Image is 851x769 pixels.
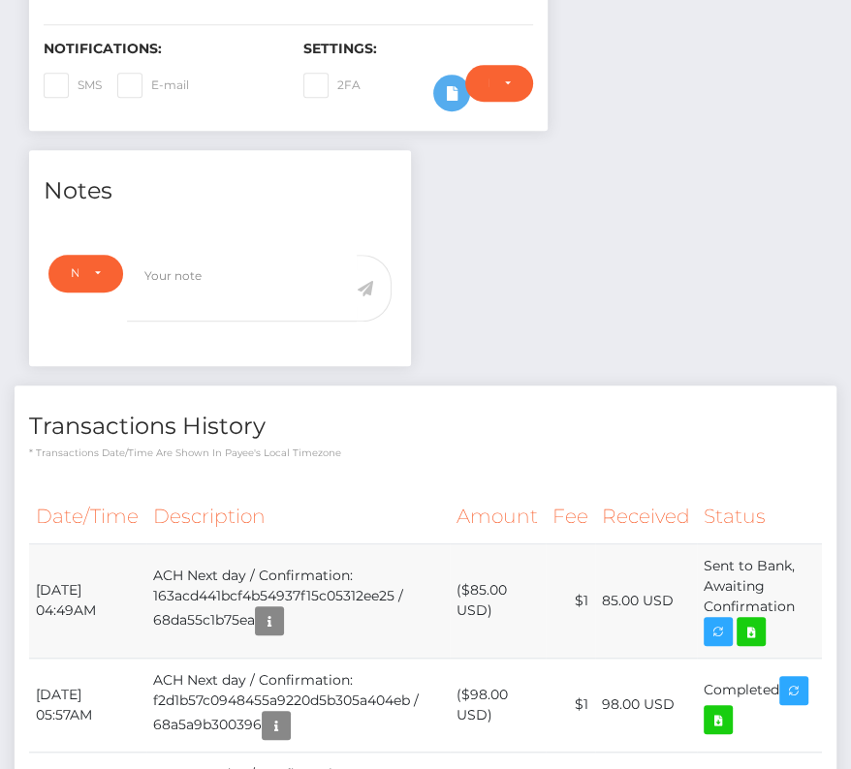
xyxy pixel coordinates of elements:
td: ($85.00 USD) [450,543,546,658]
label: 2FA [303,73,361,98]
td: ACH Next day / Confirmation: f2d1b57c0948455a9220d5b305a404eb / 68a5a9b300396 [146,658,450,752]
th: Received [595,490,697,543]
div: Do not require [488,76,489,91]
td: ACH Next day / Confirmation: 163acd441bcf4b54937f15c05312ee25 / 68da55c1b75ea [146,543,450,658]
th: Amount [450,490,546,543]
h4: Notes [44,174,396,208]
h6: Notifications: [44,41,274,57]
td: [DATE] 05:57AM [29,658,146,752]
td: Completed [697,658,822,752]
th: Fee [546,490,595,543]
th: Status [697,490,822,543]
td: $1 [546,543,595,658]
label: SMS [44,73,102,98]
label: E-mail [117,73,189,98]
h6: Settings: [303,41,534,57]
h4: Transactions History [29,410,822,444]
td: 85.00 USD [595,543,697,658]
td: ($98.00 USD) [450,658,546,752]
td: 98.00 USD [595,658,697,752]
td: Sent to Bank, Awaiting Confirmation [697,543,822,658]
button: Do not require [465,65,533,102]
td: $1 [546,658,595,752]
td: [DATE] 04:49AM [29,543,146,658]
p: * Transactions date/time are shown in payee's local timezone [29,446,822,460]
div: Note Type [71,265,79,281]
button: Note Type [48,255,123,292]
th: Date/Time [29,490,146,543]
th: Description [146,490,450,543]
